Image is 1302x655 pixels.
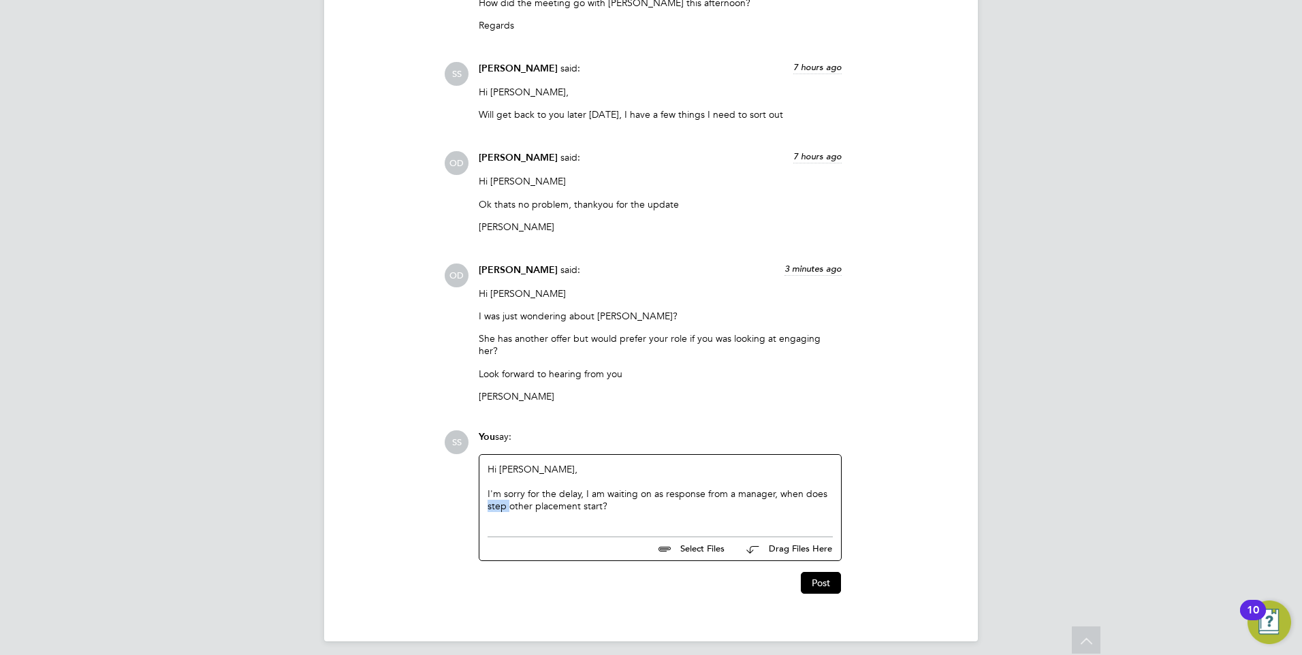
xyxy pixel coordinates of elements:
[479,19,842,31] p: Regards
[479,86,842,98] p: Hi [PERSON_NAME],
[479,332,842,357] p: She has another offer but would prefer your role if you was looking at engaging her?
[479,221,842,233] p: [PERSON_NAME]
[1248,601,1291,644] button: Open Resource Center, 10 new notifications
[479,198,842,210] p: Ok thats no problem, thankyou for the update
[479,152,558,163] span: [PERSON_NAME]
[479,430,842,454] div: say:
[479,310,842,322] p: I was just wondering about [PERSON_NAME]?
[479,368,842,380] p: Look forward to hearing from you
[445,151,469,175] span: OD
[784,263,842,274] span: 3 minutes ago
[479,63,558,74] span: [PERSON_NAME]
[793,150,842,162] span: 7 hours ago
[801,572,841,594] button: Post
[479,175,842,187] p: Hi [PERSON_NAME]
[560,151,580,163] span: said:
[479,264,558,276] span: [PERSON_NAME]
[488,463,833,522] div: Hi [PERSON_NAME],
[479,431,495,443] span: You
[445,430,469,454] span: SS
[479,390,842,402] p: [PERSON_NAME]
[560,263,580,276] span: said:
[488,488,833,512] div: I'm sorry for the delay, I am waiting on as response from a manager, when does step other placeme...
[479,108,842,121] p: Will get back to you later [DATE], I have a few things I need to sort out
[560,62,580,74] span: said:
[735,535,833,564] button: Drag Files Here
[793,61,842,73] span: 7 hours ago
[445,62,469,86] span: SS
[445,263,469,287] span: OD
[1247,610,1259,628] div: 10
[479,287,842,300] p: Hi [PERSON_NAME]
